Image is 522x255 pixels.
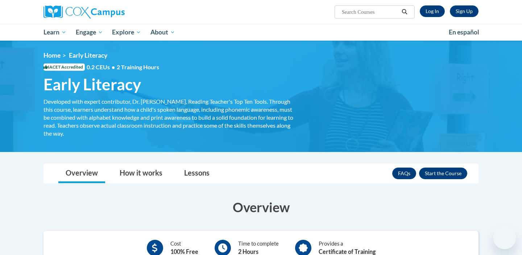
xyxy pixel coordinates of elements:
[43,28,66,37] span: Learn
[43,5,125,18] img: Cox Campus
[177,164,217,183] a: Lessons
[449,28,479,36] span: En español
[43,98,294,137] div: Developed with expert contributor, Dr. [PERSON_NAME], Reading Teacher's Top Ten Tools. Through th...
[58,164,105,183] a: Overview
[43,63,85,71] span: IACET Accredited
[43,198,478,216] h3: Overview
[33,24,489,41] div: Main menu
[319,248,376,255] b: Certificate of Training
[146,24,180,41] a: About
[117,63,159,70] span: 2 Training Hours
[39,24,71,41] a: Learn
[444,25,484,40] a: En español
[87,63,159,71] span: 0.2 CEUs
[170,248,198,255] b: 100% Free
[112,63,115,70] span: •
[43,5,181,18] a: Cox Campus
[150,28,175,37] span: About
[399,8,410,16] button: Search
[71,24,108,41] a: Engage
[450,5,478,17] a: Register
[341,8,399,16] input: Search Courses
[43,52,61,59] a: Home
[419,168,467,179] button: Enroll
[238,248,258,255] b: 2 Hours
[76,28,103,37] span: Engage
[420,5,445,17] a: Log In
[43,75,141,94] span: Early Literacy
[493,226,516,249] iframe: Button to launch messaging window
[69,52,107,59] span: Early Literacy
[112,164,170,183] a: How it works
[112,28,141,37] span: Explore
[107,24,146,41] a: Explore
[392,168,416,179] a: FAQs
